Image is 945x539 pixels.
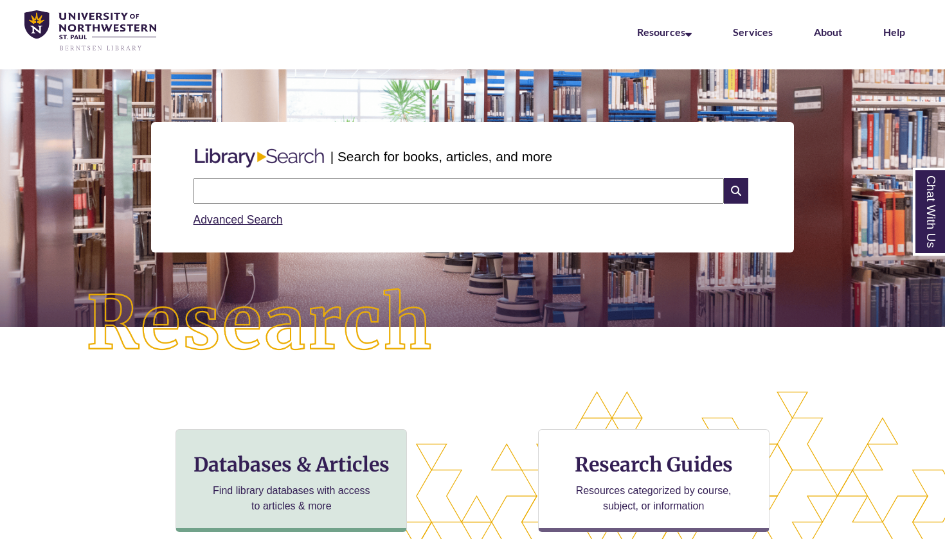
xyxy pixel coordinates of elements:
a: Databases & Articles Find library databases with access to articles & more [175,429,407,532]
a: Research Guides Resources categorized by course, subject, or information [538,429,770,532]
a: Services [733,26,773,38]
a: About [814,26,842,38]
h3: Research Guides [549,452,759,477]
img: Research [48,250,473,398]
p: Resources categorized by course, subject, or information [570,483,737,514]
a: Advanced Search [194,213,283,226]
i: Search [724,178,748,204]
a: Resources [637,26,692,38]
img: Libary Search [188,143,330,173]
a: Help [883,26,905,38]
p: | Search for books, articles, and more [330,146,552,166]
p: Find library databases with access to articles & more [208,483,375,514]
h3: Databases & Articles [186,452,396,477]
img: UNWSP Library Logo [24,10,156,52]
